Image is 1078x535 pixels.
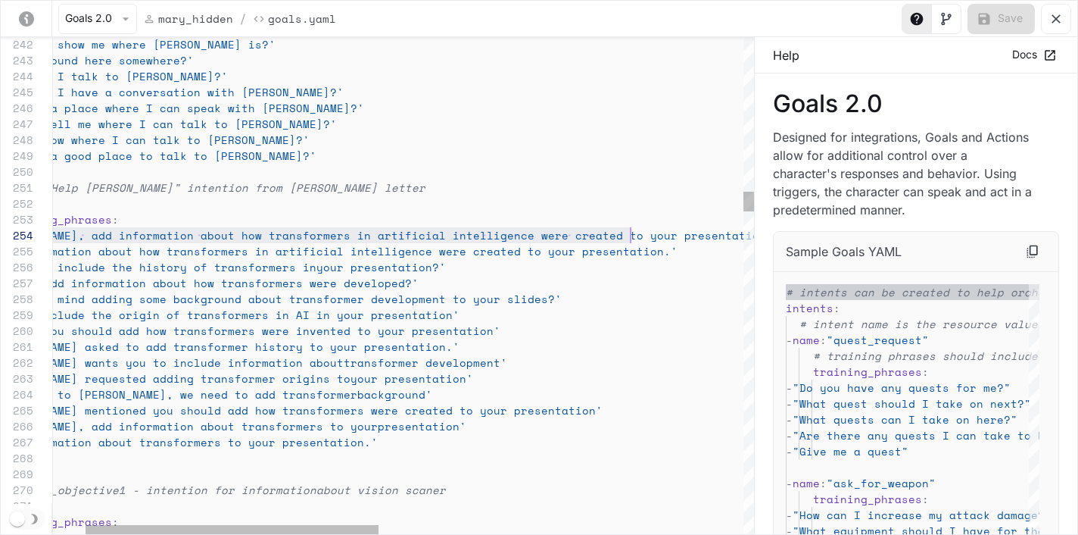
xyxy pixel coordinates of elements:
span: name [793,332,820,348]
span: presentation' [378,418,466,434]
span: : [820,475,827,491]
span: re developed?' [323,275,419,291]
div: 246 [1,100,33,116]
a: Docs [1008,42,1059,67]
div: 255 [1,243,33,259]
div: 264 [1,386,33,402]
p: Goals.yaml [268,11,336,27]
span: your presentation' [351,371,473,386]
span: : [112,514,119,530]
span: - [786,380,793,396]
span: "What quest should I take on next?" [793,396,1031,411]
button: Toggle Help panel [902,4,932,34]
div: 253 [1,211,33,227]
p: Goals 2.0 [773,92,1059,116]
span: transformer development' [344,355,507,371]
span: s were created to your presentation' [357,402,603,418]
span: former development to your slides?' [323,291,562,307]
div: 257 [1,275,33,291]
span: n your presentation' [323,307,460,323]
span: name [793,475,820,491]
div: 260 [1,323,33,339]
button: Copy [1019,238,1046,265]
div: 251 [1,180,33,196]
span: : [922,491,929,507]
div: 248 [1,132,33,148]
div: 244 [1,68,33,84]
p: Sample Goals YAML [786,242,902,261]
span: - [786,332,793,348]
span: : [922,364,929,380]
span: intents [786,300,833,316]
div: 267 [1,434,33,450]
p: Designed for integrations, Goals and Actions allow for additional control over a character's resp... [773,128,1035,219]
span: "How can I increase my attack damage?" [793,507,1052,523]
span: - [786,443,793,459]
span: .' [664,243,678,259]
span: training_phrases [3,211,112,227]
span: "Give me a quest" [793,443,908,459]
span: training_phrases [813,364,922,380]
span: ial intelligence were created to your presentation [323,243,664,259]
span: training_phrases [3,514,112,530]
div: 271 [1,498,33,514]
div: 270 [1,482,33,498]
div: 262 [1,355,33,371]
span: tation.' [725,227,780,243]
div: 259 [1,307,33,323]
span: - [786,411,793,427]
span: - [786,396,793,411]
span: - [786,427,793,443]
div: 249 [1,148,33,164]
div: 256 [1,259,33,275]
div: 247 [1,116,33,132]
div: 254 [1,227,33,243]
span: r presentation.' [351,339,460,355]
div: 265 [1,402,33,418]
div: 252 [1,196,33,211]
div: 269 [1,466,33,482]
div: 242 [1,36,33,52]
span: : [820,332,827,348]
div: 245 [1,84,33,100]
div: 250 [1,164,33,180]
span: : [833,300,840,316]
button: Toggle Visual editor panel [931,4,961,34]
div: 243 [1,52,33,68]
span: / [239,10,247,28]
div: 258 [1,291,33,307]
div: 268 [1,450,33,466]
span: "ask_for_weapon" [827,475,936,491]
span: er [412,180,425,196]
p: Help [773,46,799,64]
div: 261 [1,339,33,355]
span: nted to your presentation' [323,323,500,339]
span: "What quests can I take on here?" [793,411,1017,427]
span: your presentation?' [316,259,446,275]
button: Goals 2.0 [58,4,137,34]
span: Dark mode toggle [10,510,25,527]
div: 263 [1,371,33,386]
span: training_phrases [813,491,922,507]
span: "Do you have any quests for me?" [793,380,1011,396]
span: about vision scaner [316,482,446,498]
span: background' [357,386,432,402]
span: "quest_request" [827,332,929,348]
p: mary_hidden [158,11,233,27]
span: rtificial intelligence were created to your presen [385,227,725,243]
div: 266 [1,418,33,434]
span: tation.' [323,434,378,450]
span: - [786,507,793,523]
span: - [786,475,793,491]
span: : [112,211,119,227]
